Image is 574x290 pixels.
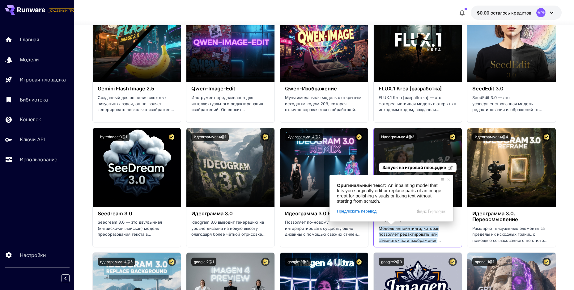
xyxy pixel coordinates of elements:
[287,135,321,139] ya-tr-span: Идеограмма: 4@2
[285,258,311,266] button: google:2@2
[20,136,45,143] ya-tr-span: Ключи API
[20,252,46,258] ya-tr-span: Настройки
[280,3,368,82] img: альт
[381,135,414,139] ya-tr-span: Идеограмма: 4@3
[475,259,494,264] ya-tr-span: openai:1@1
[20,116,41,122] ya-tr-span: Кошелек
[20,36,39,43] ya-tr-span: Главная
[191,85,235,92] ya-tr-span: Qwen-Image-Edit
[191,210,233,217] ya-tr-span: Идеограмма 3.0
[93,128,181,207] img: альт
[355,258,363,266] button: Сертифицированная модель — протестирована для обеспечения максимальной производительности и имеет...
[379,95,457,118] ya-tr-span: FLUX.1 Krea [разработка] — это фотореалистичная модель с открытым исходным кодом, созданная совме...
[191,95,263,130] ya-tr-span: Инструмент предназначен для интеллектуального редактирования изображений. Он вносит целенаправлен...
[518,11,563,15] ya-tr-span: [DEMOGRAPHIC_DATA]
[98,258,135,266] button: идеограмма: 4@5
[194,135,226,139] ya-tr-span: Идеограмма: 4@1
[337,183,387,188] span: Оригинальный текст:
[381,259,402,264] ya-tr-span: google:2@3
[98,95,176,136] ya-tr-span: Созданный для решения сложных визуальных задач, он позволяет генерировать несколько изображений с...
[337,209,376,214] span: Предложить перевод
[374,3,462,82] img: альт
[93,3,181,82] img: альт
[379,133,417,141] button: Идеограмма: 4@3
[382,165,446,170] span: Запуск на игровой площадке
[285,85,337,92] ya-tr-span: Qwen-Изображение
[379,210,422,222] ya-tr-span: Идеограмма 3.0. Редактирование
[337,183,444,204] span: An inpainting model that lets you surgically edit or replace parts of an image, great for polishi...
[542,258,551,266] button: Сертифицированная модель — протестирована для обеспечения максимальной производительности и имеет...
[287,259,308,264] ya-tr-span: google:2@2
[191,133,229,141] button: Идеограмма: 4@1
[475,135,508,139] ya-tr-span: Идеограмма: 4@4
[191,220,266,249] ya-tr-span: Ideogram 3.0 выводит генерацию на уровне дизайна на новую высоту благодаря более чёткой отрисовке...
[379,226,455,267] ya-tr-span: Модель инпейнтинга, которая позволяет редактировать или заменять части изображения хирургическим ...
[98,220,175,273] ya-tr-span: Seedream 3.0 — это двуязычная (китайско-английская) модель преобразования текста в изображение, к...
[50,9,83,12] ya-tr-span: СУДЕБНЫЙ ПРОЦЕСС
[472,258,497,266] button: openai:1@1
[472,133,511,141] button: Идеограмма: 4@4
[48,7,86,14] span: Добавьте свою платёжную карту, чтобы воспользоваться всеми функциями платформы.
[20,156,57,163] ya-tr-span: Использование
[20,56,39,63] ya-tr-span: Модели
[280,128,368,207] img: альт
[449,133,457,141] button: Сертифицированная модель — протестирована для обеспечения максимальной производительности и имеет...
[186,3,274,82] img: альт
[285,210,343,217] ya-tr-span: Идеограмма 3.0 Remix
[379,258,404,266] button: google:2@3
[472,210,518,222] ya-tr-span: Идеограмма 3.0. Переосмысление
[100,135,127,139] ya-tr-span: bytedance:3@1
[477,10,531,16] div: $0.00
[285,220,360,249] ya-tr-span: Позволяет по-новому интерпретировать существующие дизайны с помощью свежих стилей или палитр, сох...
[285,95,361,124] ya-tr-span: Мультимодальная модель с открытым исходным кодом 20B, которая отлично справляется с обработкой сл...
[467,128,555,207] img: альт
[98,85,154,92] ya-tr-span: Gemini Flash Image 2.5
[62,274,70,282] button: Свернуть боковую панель
[542,133,551,141] button: Сертифицированная модель — протестирована для обеспечения максимальной производительности и имеет...
[20,97,48,103] ya-tr-span: Библиотека
[191,258,216,266] button: google:2@1
[379,85,442,92] ya-tr-span: FLUX.1 Krea [разработка]
[355,133,363,141] button: Сертифицированная модель — протестирована для обеспечения максимальной производительности и имеет...
[100,259,133,264] ya-tr-span: идеограмма: 4@5
[467,3,555,82] img: альт
[379,163,457,172] a: Запуск на игровой площадке
[285,133,323,141] button: Идеограмма: 4@2
[261,133,270,141] button: Сертифицированная модель — протестирована для обеспечения максимальной производительности и имеет...
[471,6,562,20] button: $0.00[DEMOGRAPHIC_DATA]
[98,210,132,217] ya-tr-span: Seedream 3.0
[186,128,274,207] img: альт
[477,10,489,15] ya-tr-span: $0.00
[472,85,504,92] ya-tr-span: SeedEdit 3.0
[194,259,214,264] ya-tr-span: google:2@1
[66,273,74,284] div: Свернуть боковую панель
[98,133,130,141] button: bytedance:3@1
[168,258,176,266] button: Сертифицированная модель — протестирована для обеспечения максимальной производительности и имеет...
[472,95,546,124] ya-tr-span: SeedEdit 3.0 — это усовершенствованная модель редактирования изображений от ByteDance, обеспечива...
[168,133,176,141] button: Сертифицированная модель — протестирована для обеспечения максимальной производительности и имеет...
[20,77,66,83] ya-tr-span: Игровая площадка
[491,10,531,15] ya-tr-span: осталось кредитов
[472,226,551,261] ya-tr-span: Расширяет визуальные элементы за пределы их исходных границ с помощью согласованного по стилю пер...
[261,258,270,266] button: Сертифицированная модель — протестирована для обеспечения максимальной производительности и имеет...
[449,258,457,266] button: Сертифицированная модель — протестирована для обеспечения максимальной производительности и имеет...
